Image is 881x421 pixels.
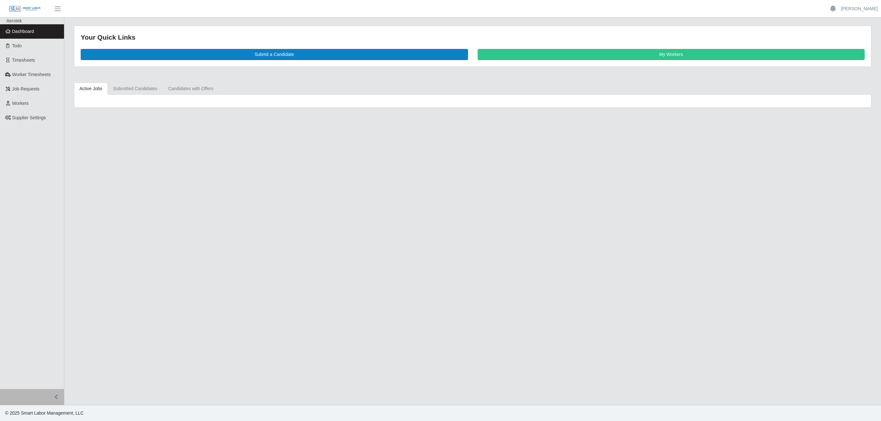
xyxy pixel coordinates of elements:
[163,82,219,95] a: Candidates with Offers
[12,58,35,63] span: Timesheets
[12,115,46,120] span: Supplier Settings
[5,410,84,416] span: © 2025 Smart Labor Management, LLC
[841,5,878,12] a: [PERSON_NAME]
[74,82,108,95] a: Active Jobs
[108,82,163,95] a: Submitted Candidates
[12,29,34,34] span: Dashboard
[12,72,51,77] span: Worker Timesheets
[478,49,865,60] a: My Workers
[81,49,468,60] a: Submit a Candidate
[81,32,865,43] div: Your Quick Links
[9,5,41,12] img: SLM Logo
[12,86,40,91] span: Job Requests
[12,101,29,106] span: Workers
[12,43,22,48] span: Todo
[6,18,22,23] span: Aerotek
